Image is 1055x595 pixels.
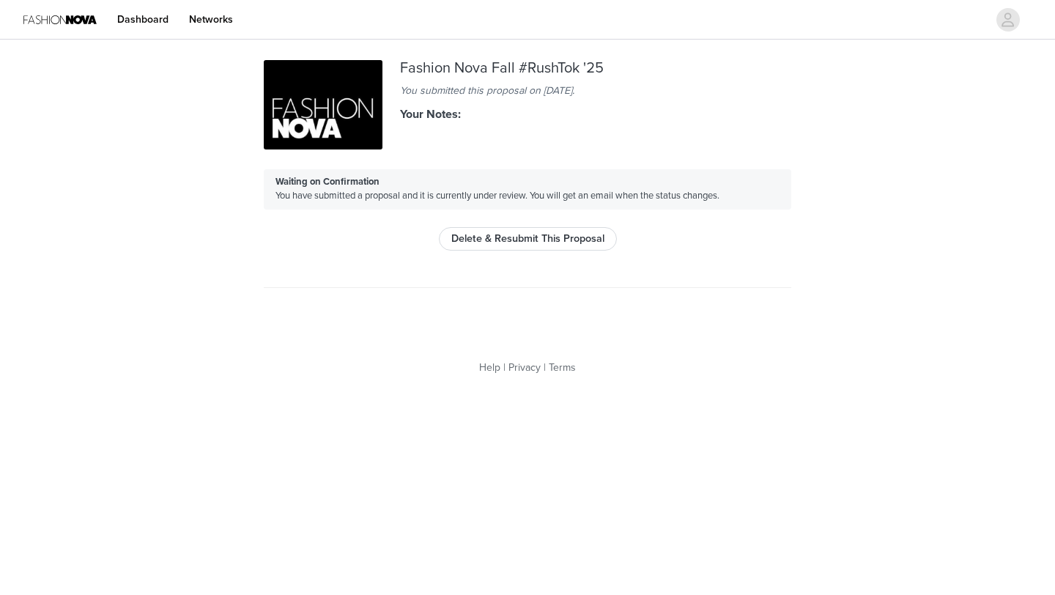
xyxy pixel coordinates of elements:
span: | [544,361,546,374]
button: Delete & Resubmit This Proposal [439,227,617,251]
strong: Waiting on Confirmation [275,176,380,188]
a: Terms [549,361,576,374]
div: Fashion Nova Fall #RushTok '25 [400,60,655,77]
a: Networks [180,3,242,36]
div: You have submitted a proposal and it is currently under review. You will get an email when the st... [264,169,791,210]
a: Privacy [508,361,541,374]
strong: Your Notes: [400,107,461,122]
div: You submitted this proposal on [DATE]. [400,83,655,98]
a: Dashboard [108,3,177,36]
span: | [503,361,506,374]
div: avatar [1001,8,1015,32]
a: Help [479,361,500,374]
img: cd6eb5cb-abc4-4e82-9cb2-3a73a0cc2533.jpg [264,60,382,149]
img: Fashion Nova Logo [23,3,97,36]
